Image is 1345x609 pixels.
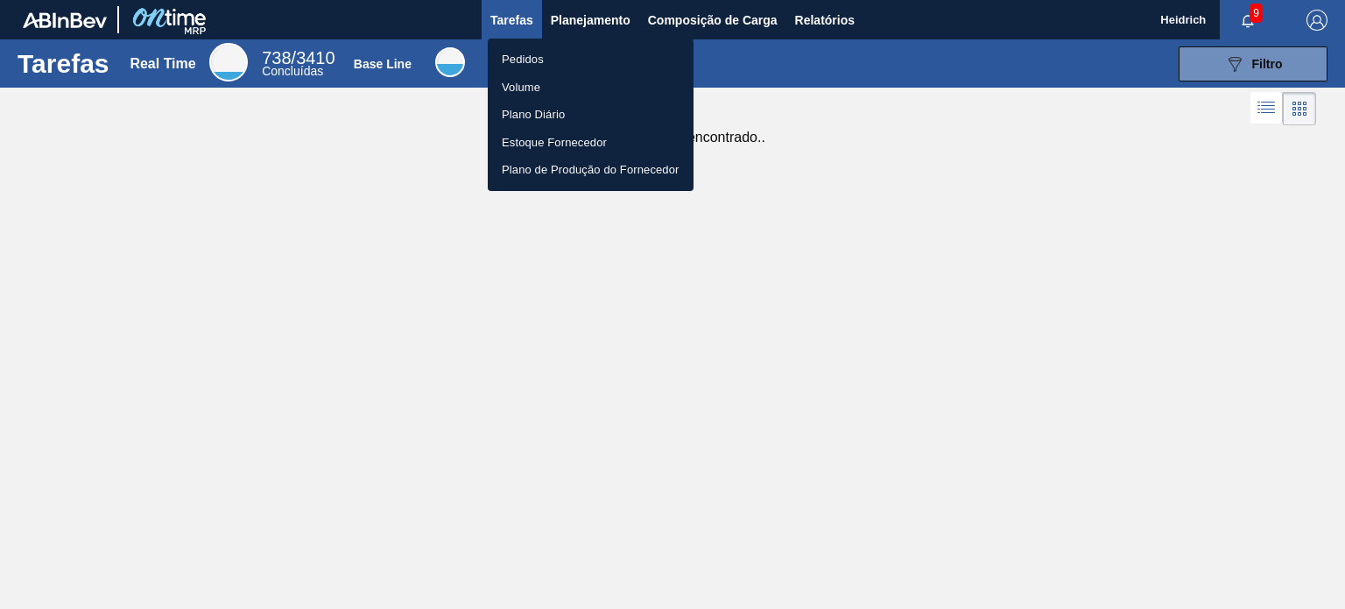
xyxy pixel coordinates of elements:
a: Plano Diário [488,101,694,129]
a: Estoque Fornecedor [488,129,694,157]
a: Volume [488,74,694,102]
a: Plano de Produção do Fornecedor [488,156,694,184]
a: Pedidos [488,46,694,74]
